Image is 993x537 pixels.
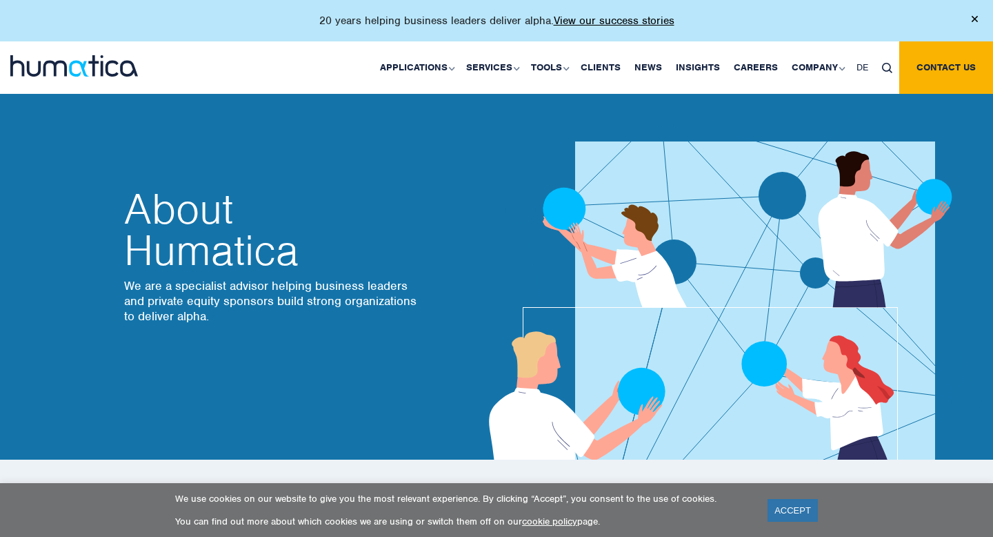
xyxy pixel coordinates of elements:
[574,41,628,94] a: Clients
[856,61,868,73] span: DE
[175,516,750,527] p: You can find out more about which cookies we are using or switch them off on our page.
[669,41,727,94] a: Insights
[524,41,574,94] a: Tools
[727,41,785,94] a: Careers
[554,14,674,28] a: View our success stories
[628,41,669,94] a: News
[175,493,750,505] p: We use cookies on our website to give you the most relevant experience. By clicking “Accept”, you...
[899,41,993,94] a: Contact us
[768,499,818,522] a: ACCEPT
[850,41,875,94] a: DE
[124,188,421,271] h2: Humatica
[124,278,421,324] p: We are a specialist advisor helping business leaders and private equity sponsors build strong org...
[373,41,459,94] a: Applications
[448,61,990,460] img: about_banner1
[882,63,892,73] img: search_icon
[319,14,674,28] p: 20 years helping business leaders deliver alpha.
[785,41,850,94] a: Company
[10,55,138,77] img: logo
[522,516,577,527] a: cookie policy
[459,41,524,94] a: Services
[124,188,421,230] span: About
